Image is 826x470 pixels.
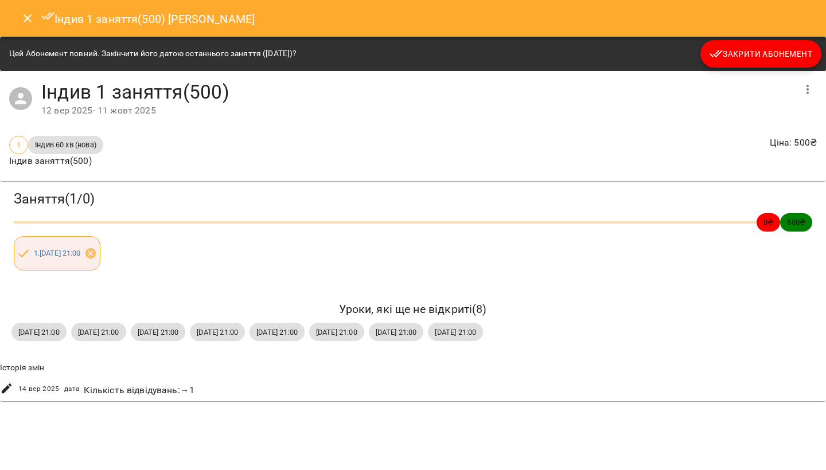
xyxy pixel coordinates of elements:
[710,47,812,61] span: Закрити Абонемент
[14,236,100,271] div: 1.[DATE] 21:00
[41,80,794,104] h4: Індив 1 заняття(500)
[18,383,60,395] span: 14 вер 2025
[41,104,794,117] div: 12 вер 2025 - 11 жовт 2025
[14,5,41,32] button: Close
[71,327,126,338] span: [DATE] 21:00
[41,9,255,28] h6: Індив 1 заняття(500) [PERSON_NAME]
[14,190,812,208] h3: Заняття ( 1 / 0 )
[11,327,67,338] span: [DATE] 21:00
[428,327,483,338] span: [DATE] 21:00
[131,327,186,338] span: [DATE] 21:00
[34,249,81,257] a: 1.[DATE] 21:00
[700,40,821,68] button: Закрити Абонемент
[369,327,424,338] span: [DATE] 21:00
[28,139,103,150] span: Індив 60 хв (нова)
[250,327,305,338] span: [DATE] 21:00
[309,327,364,338] span: [DATE] 21:00
[770,136,817,150] p: Ціна : 500 ₴
[10,139,28,150] span: 1
[81,381,196,399] div: Кількість відвідувань : → 1
[9,44,297,64] div: Цей Абонемент повний. Закінчити його датою останнього заняття ([DATE])?
[11,300,815,318] h6: Уроки, які ще не відкриті ( 8 )
[190,327,245,338] span: [DATE] 21:00
[64,383,80,395] span: дата
[757,217,780,228] span: 0 ₴
[780,217,812,228] span: 500 ₴
[9,154,103,168] p: Індив заняття(500)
